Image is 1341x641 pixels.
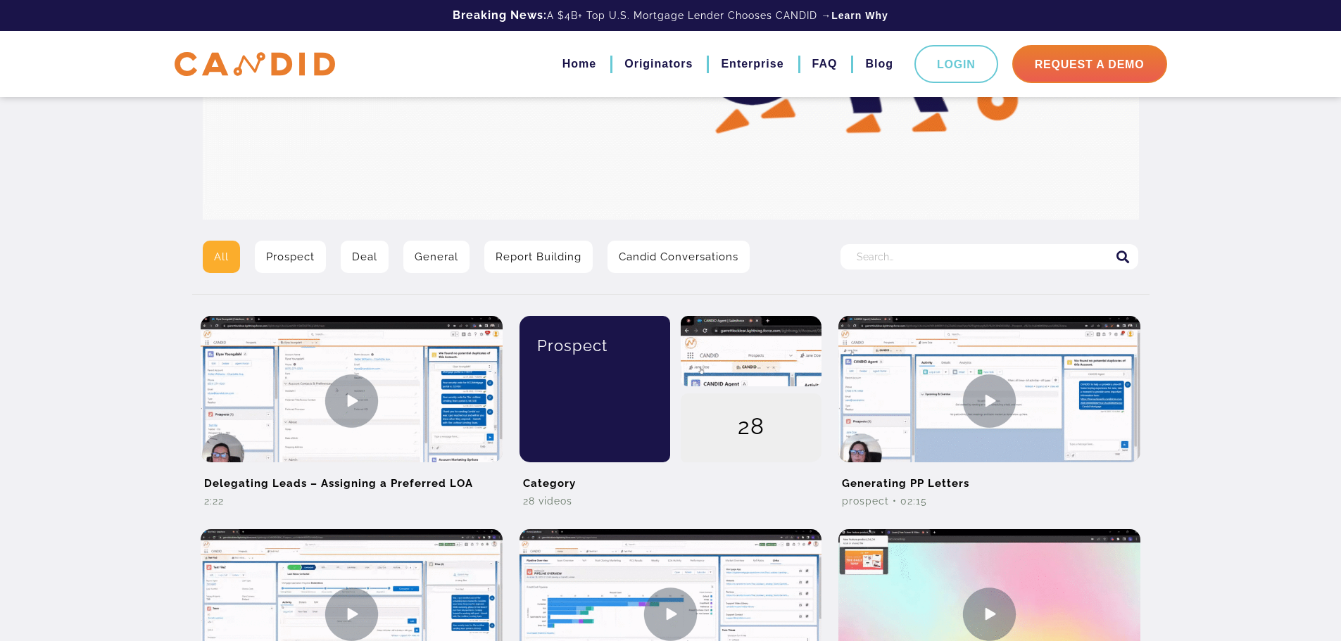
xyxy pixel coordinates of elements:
[838,462,1140,494] h2: Generating PP Letters
[721,52,783,76] a: Enterprise
[255,241,326,273] a: Prospect
[530,316,660,375] div: Prospect
[201,316,503,485] img: Delegating Leads – Assigning a Preferred LOA Video
[681,393,821,464] div: 28
[520,462,821,494] h2: Category
[831,8,888,23] a: Learn Why
[914,45,998,83] a: Login
[341,241,389,273] a: Deal
[453,8,547,22] b: Breaking News:
[175,52,335,77] img: CANDID APP
[403,241,470,273] a: General
[201,494,503,508] div: 2:22
[562,52,596,76] a: Home
[865,52,893,76] a: Blog
[812,52,838,76] a: FAQ
[607,241,750,273] a: Candid Conversations
[838,494,1140,508] div: Prospect • 02:15
[520,494,821,508] div: 28 Videos
[1012,45,1167,83] a: Request A Demo
[203,241,240,273] a: All
[624,52,693,76] a: Originators
[201,462,503,494] h2: Delegating Leads – Assigning a Preferred LOA
[838,316,1140,485] img: Generating PP Letters Video
[484,241,593,273] a: Report Building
